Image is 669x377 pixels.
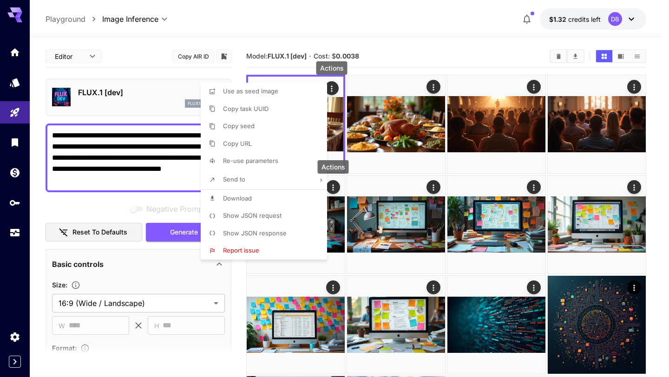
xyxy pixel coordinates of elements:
span: Download [223,195,252,202]
span: Copy seed [223,122,255,130]
span: Show JSON request [223,212,282,219]
span: Show JSON response [223,229,287,237]
span: Send to [223,175,245,183]
span: Copy task UUID [223,105,269,112]
div: Actions [318,160,349,174]
span: Copy URL [223,140,252,147]
span: Report issue [223,247,259,254]
div: Actions [316,61,348,75]
span: Re-use parameters [223,157,278,164]
span: Use as seed image [223,87,278,95]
